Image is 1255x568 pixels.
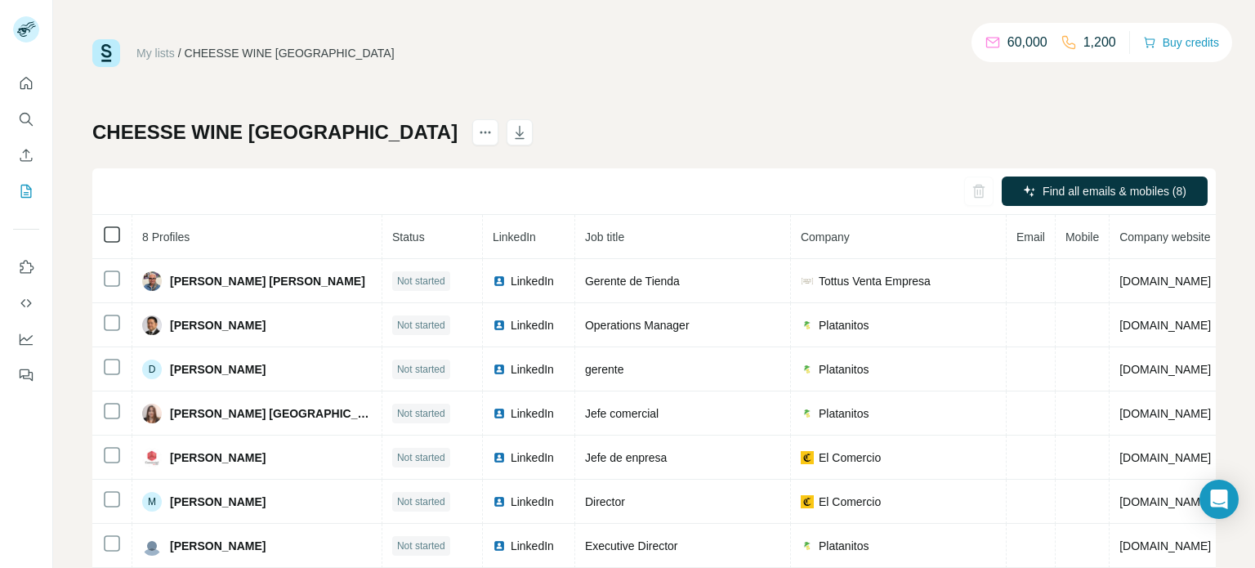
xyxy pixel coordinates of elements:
[493,407,506,420] img: LinkedIn logo
[1119,407,1211,420] span: [DOMAIN_NAME]
[1143,31,1219,54] button: Buy credits
[170,405,372,422] span: [PERSON_NAME] [GEOGRAPHIC_DATA]
[819,494,881,510] span: El Comercio
[585,451,667,464] span: Jefe de enpresa
[1016,230,1045,244] span: Email
[13,360,39,390] button: Feedback
[13,253,39,282] button: Use Surfe on LinkedIn
[585,230,624,244] span: Job title
[819,361,869,378] span: Platanitos
[1119,363,1211,376] span: [DOMAIN_NAME]
[397,362,445,377] span: Not started
[511,449,554,466] span: LinkedIn
[493,230,536,244] span: LinkedIn
[397,539,445,553] span: Not started
[819,405,869,422] span: Platanitos
[170,449,266,466] span: [PERSON_NAME]
[92,119,458,145] h1: CHEESSE WINE [GEOGRAPHIC_DATA]
[585,275,680,288] span: Gerente de Tienda
[493,275,506,288] img: LinkedIn logo
[585,539,678,552] span: Executive Director
[585,495,625,508] span: Director
[801,319,814,332] img: company-logo
[801,363,814,376] img: company-logo
[13,105,39,134] button: Search
[142,404,162,423] img: Avatar
[1002,177,1208,206] button: Find all emails & mobiles (8)
[819,273,931,289] span: Tottus Venta Empresa
[142,230,190,244] span: 8 Profiles
[1119,539,1211,552] span: [DOMAIN_NAME]
[1007,33,1047,52] p: 60,000
[511,361,554,378] span: LinkedIn
[92,39,120,67] img: Surfe Logo
[392,230,425,244] span: Status
[136,47,175,60] a: My lists
[397,450,445,465] span: Not started
[170,317,266,333] span: [PERSON_NAME]
[585,319,690,332] span: Operations Manager
[801,451,814,464] img: company-logo
[801,539,814,552] img: company-logo
[493,363,506,376] img: LinkedIn logo
[178,45,181,61] li: /
[1065,230,1099,244] span: Mobile
[493,539,506,552] img: LinkedIn logo
[819,538,869,554] span: Platanitos
[801,495,814,508] img: company-logo
[1083,33,1116,52] p: 1,200
[585,363,623,376] span: gerente
[397,274,445,288] span: Not started
[170,538,266,554] span: [PERSON_NAME]
[142,448,162,467] img: Avatar
[511,405,554,422] span: LinkedIn
[511,273,554,289] span: LinkedIn
[1119,319,1211,332] span: [DOMAIN_NAME]
[801,230,850,244] span: Company
[142,492,162,512] div: M
[142,360,162,379] div: D
[13,69,39,98] button: Quick start
[142,315,162,335] img: Avatar
[511,317,554,333] span: LinkedIn
[397,494,445,509] span: Not started
[819,449,881,466] span: El Comercio
[1043,183,1186,199] span: Find all emails & mobiles (8)
[170,361,266,378] span: [PERSON_NAME]
[397,318,445,333] span: Not started
[801,275,814,288] img: company-logo
[1119,495,1211,508] span: [DOMAIN_NAME]
[1119,230,1210,244] span: Company website
[819,317,869,333] span: Platanitos
[801,407,814,420] img: company-logo
[511,538,554,554] span: LinkedIn
[493,495,506,508] img: LinkedIn logo
[142,271,162,291] img: Avatar
[472,119,498,145] button: actions
[511,494,554,510] span: LinkedIn
[493,319,506,332] img: LinkedIn logo
[1199,480,1239,519] div: Open Intercom Messenger
[1119,451,1211,464] span: [DOMAIN_NAME]
[13,141,39,170] button: Enrich CSV
[1119,275,1211,288] span: [DOMAIN_NAME]
[13,177,39,206] button: My lists
[13,324,39,354] button: Dashboard
[170,273,365,289] span: [PERSON_NAME] [PERSON_NAME]
[13,288,39,318] button: Use Surfe API
[585,407,659,420] span: Jefe comercial
[142,536,162,556] img: Avatar
[493,451,506,464] img: LinkedIn logo
[397,406,445,421] span: Not started
[185,45,395,61] div: CHEESSE WINE [GEOGRAPHIC_DATA]
[170,494,266,510] span: [PERSON_NAME]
